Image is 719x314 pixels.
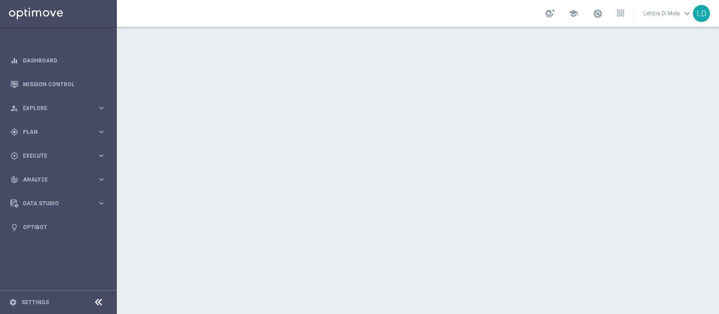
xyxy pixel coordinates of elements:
button: equalizer Dashboard [10,57,106,64]
a: Mission Control [23,72,106,96]
a: Dashboard [23,49,106,72]
div: Mission Control [10,72,106,96]
i: keyboard_arrow_right [97,175,106,184]
i: keyboard_arrow_right [97,151,106,160]
div: Dashboard [10,49,106,72]
a: Optibot [23,215,106,239]
div: LD [693,5,710,22]
span: Analyze [23,177,97,182]
button: lightbulb Optibot [10,224,106,231]
button: track_changes Analyze keyboard_arrow_right [10,176,106,183]
span: Plan [23,129,97,135]
button: Mission Control [10,81,106,88]
i: keyboard_arrow_right [97,104,106,112]
i: play_circle_outline [10,152,18,160]
span: Explore [23,106,97,111]
i: keyboard_arrow_right [97,199,106,208]
span: Data Studio [23,201,97,206]
i: person_search [10,104,18,112]
button: Data Studio keyboard_arrow_right [10,200,106,207]
div: Data Studio [10,199,97,208]
div: Execute [10,152,97,160]
span: keyboard_arrow_down [682,9,692,18]
i: equalizer [10,57,18,65]
i: track_changes [10,176,18,184]
i: gps_fixed [10,128,18,136]
a: Settings [22,300,49,305]
div: Plan [10,128,97,136]
span: school [568,9,578,18]
i: keyboard_arrow_right [97,128,106,136]
div: Explore [10,104,97,112]
div: Optibot [10,215,106,239]
button: play_circle_outline Execute keyboard_arrow_right [10,152,106,159]
button: gps_fixed Plan keyboard_arrow_right [10,128,106,136]
span: Execute [23,153,97,159]
i: settings [9,298,17,306]
a: Letizia Di Molakeyboard_arrow_down [643,7,693,20]
i: lightbulb [10,223,18,231]
button: person_search Explore keyboard_arrow_right [10,105,106,112]
div: Analyze [10,176,97,184]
